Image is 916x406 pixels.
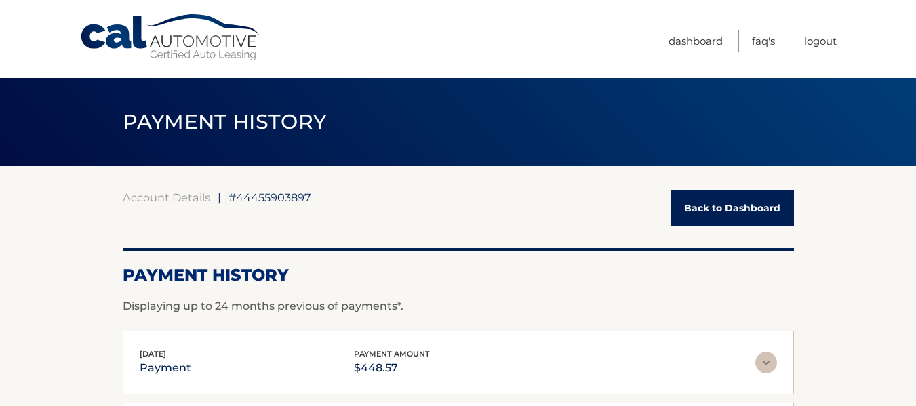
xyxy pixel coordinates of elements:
p: payment [140,359,191,378]
a: Logout [804,30,837,52]
p: Displaying up to 24 months previous of payments*. [123,298,794,314]
p: $448.57 [354,359,430,378]
a: Account Details [123,190,210,204]
span: payment amount [354,349,430,359]
span: #44455903897 [228,190,311,204]
span: | [218,190,221,204]
a: Cal Automotive [79,14,262,62]
h2: Payment History [123,265,794,285]
a: Back to Dashboard [671,190,794,226]
span: [DATE] [140,349,166,359]
img: accordion-rest.svg [755,352,777,373]
a: Dashboard [669,30,723,52]
a: FAQ's [752,30,775,52]
span: PAYMENT HISTORY [123,109,327,134]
